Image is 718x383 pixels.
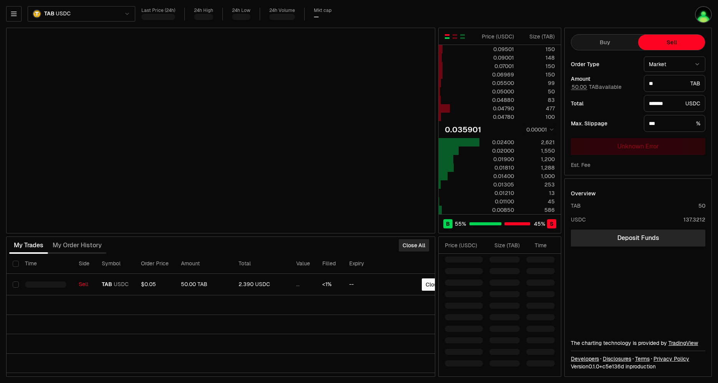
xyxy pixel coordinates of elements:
[571,62,638,67] div: Order Type
[526,241,547,249] div: Time
[521,147,555,155] div: 1,550
[296,281,310,288] div: ...
[232,254,290,274] th: Total
[521,79,555,87] div: 99
[446,220,450,228] span: B
[314,8,332,13] div: Mkt cap
[550,220,554,228] span: S
[44,10,54,17] span: TAB
[19,254,73,274] th: Time
[9,238,48,253] button: My Trades
[571,84,587,90] button: 50.00
[13,281,19,288] button: Select row
[480,88,514,95] div: 0.05000
[399,239,429,251] button: Close All
[480,33,514,40] div: Price ( USDC )
[480,181,514,188] div: 0.01305
[602,363,624,370] span: c5e136dd46adbee947ba8e77d0a400520d0af525
[571,161,590,169] div: Est. Fee
[48,238,106,253] button: My Order History
[480,113,514,121] div: 0.04780
[571,121,638,126] div: Max. Slippage
[521,172,555,180] div: 1,000
[489,241,520,249] div: Size ( TAB )
[480,105,514,112] div: 0.04790
[571,35,638,50] button: Buy
[521,113,555,121] div: 100
[521,164,555,172] div: 1,288
[444,33,450,40] button: Show Buy and Sell Orders
[102,281,112,288] span: TAB
[56,10,70,17] span: USDC
[480,45,514,53] div: 0.09501
[644,115,705,132] div: %
[114,281,129,288] span: USDC
[571,76,638,82] div: Amount
[290,254,316,274] th: Value
[314,13,319,20] div: —
[455,220,466,228] span: 55 %
[141,8,175,13] div: Last Price (24h)
[571,363,705,370] div: Version 0.1.0 + in production
[343,254,395,274] th: Expiry
[7,28,435,233] iframe: Financial Chart
[422,278,444,291] button: Close
[322,281,337,288] div: <1%
[521,45,555,53] div: 150
[571,190,596,197] div: Overview
[181,281,226,288] div: 50.00 TAB
[480,147,514,155] div: 0.02000
[571,339,705,347] div: The charting technology is provided by
[480,96,514,104] div: 0.04880
[521,96,555,104] div: 83
[480,206,514,214] div: 0.00850
[445,241,483,249] div: Price ( USDC )
[698,202,705,210] div: 50
[521,181,555,188] div: 253
[521,105,555,112] div: 477
[521,54,555,62] div: 148
[635,355,650,363] a: Terms
[571,230,705,246] a: Deposit Funds
[445,124,481,135] div: 0.035901
[668,340,698,346] a: TradingView
[524,125,555,134] button: 0.00001
[135,254,175,274] th: Order Price
[480,54,514,62] div: 0.09001
[33,10,41,18] img: TAB.png
[96,254,135,274] th: Symbol
[521,206,555,214] div: 586
[480,189,514,197] div: 0.01210
[695,6,712,23] img: thatwasepyc
[175,254,232,274] th: Amount
[534,220,545,228] span: 45 %
[521,189,555,197] div: 13
[79,281,90,288] div: Sell
[521,138,555,146] div: 2,621
[653,355,689,363] a: Privacy Policy
[239,281,284,288] div: 2.390 USDC
[480,172,514,180] div: 0.01400
[141,281,156,288] span: $0.05
[521,198,555,205] div: 45
[480,62,514,70] div: 0.07001
[603,355,631,363] a: Disclosures
[73,254,96,274] th: Side
[13,261,19,267] button: Select all
[521,88,555,95] div: 50
[638,35,705,50] button: Sell
[480,155,514,163] div: 0.01900
[571,101,638,106] div: Total
[452,33,458,40] button: Show Sell Orders Only
[194,8,213,13] div: 24h High
[316,254,343,274] th: Filled
[644,95,705,112] div: USDC
[232,8,250,13] div: 24h Low
[521,71,555,78] div: 150
[644,75,705,92] div: TAB
[521,33,555,40] div: Size ( TAB )
[571,83,622,90] span: TAB available
[571,202,581,210] div: TAB
[480,71,514,78] div: 0.06969
[644,57,705,72] button: Market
